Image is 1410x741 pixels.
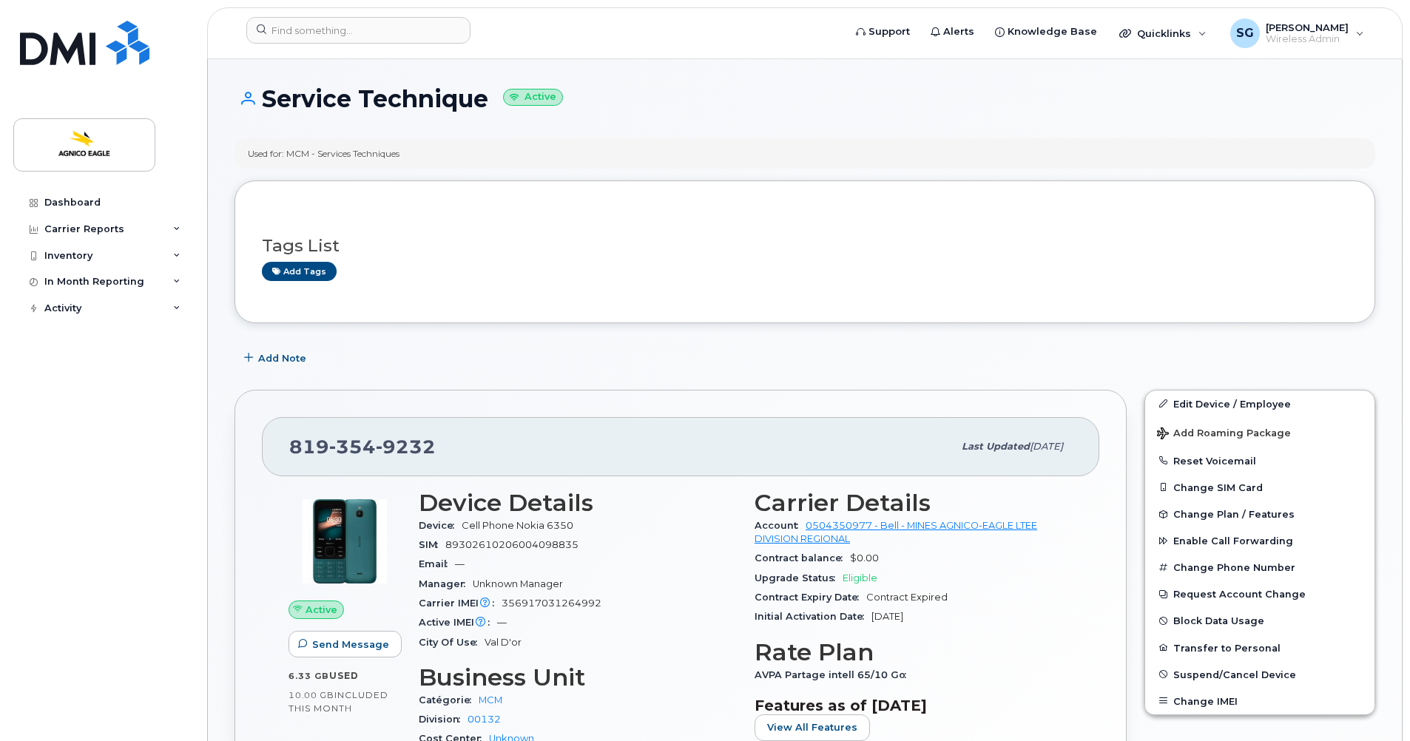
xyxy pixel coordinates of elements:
button: Change Plan / Features [1145,501,1374,527]
button: Change Phone Number [1145,554,1374,581]
img: image20231002-3703462-1uuh56f.jpeg [300,497,389,586]
span: Account [755,520,806,531]
h3: Features as of [DATE] [755,697,1073,714]
button: Add Note [235,345,319,372]
small: Active [503,89,563,106]
span: Add Roaming Package [1157,427,1291,441]
h3: Rate Plan [755,639,1073,666]
span: used [329,670,359,681]
a: 0504350977 - Bell - MINES AGNICO-EAGLE LTEE DIVISION REGIONAL [755,520,1037,544]
span: 10.00 GB [289,690,334,700]
button: Send Message [289,631,402,657]
button: View All Features [755,714,870,741]
span: [DATE] [1030,441,1063,452]
span: Change Plan / Features [1173,509,1295,520]
span: Cell Phone Nokia 6350 [462,520,573,531]
button: Change IMEI [1145,688,1374,714]
span: 819 [289,436,436,458]
span: $0.00 [850,552,879,564]
span: 89302610206004098835 [445,539,578,550]
span: Contract Expired [866,592,948,603]
span: 6.33 GB [289,671,329,681]
span: Add Note [258,351,306,365]
span: Upgrade Status [755,572,843,583]
a: MCM [479,694,502,706]
span: Manager [419,578,473,589]
span: 9232 [376,436,436,458]
div: Used for: MCM - Services Techniques [248,147,399,160]
button: Block Data Usage [1145,607,1374,634]
span: [DATE] [871,611,903,622]
button: Suspend/Cancel Device [1145,661,1374,688]
button: Change SIM Card [1145,474,1374,501]
span: Unknown Manager [473,578,563,589]
span: Eligible [843,572,877,583]
h3: Tags List [262,237,1348,255]
button: Transfer to Personal [1145,635,1374,661]
span: AVPA Partage intell 65/10 Go [755,669,914,680]
span: SIM [419,539,445,550]
span: — [497,617,507,628]
span: Active IMEI [419,617,497,628]
span: Device [419,520,462,531]
h1: Service Technique [235,86,1375,112]
span: Send Message [312,637,389,652]
span: — [455,558,465,569]
span: Active [306,603,337,617]
span: Contract balance [755,552,850,564]
button: Enable Call Forwarding [1145,527,1374,554]
span: 354 [329,436,376,458]
span: Contract Expiry Date [755,592,866,603]
span: Division [419,714,468,725]
a: Add tags [262,262,337,280]
span: Carrier IMEI [419,598,502,609]
a: Edit Device / Employee [1145,390,1374,417]
button: Request Account Change [1145,581,1374,607]
span: Val D'or [485,637,522,648]
span: Enable Call Forwarding [1173,535,1293,547]
span: 356917031264992 [502,598,601,609]
h3: Carrier Details [755,490,1073,516]
span: included this month [289,689,388,714]
span: City Of Use [419,637,485,648]
span: Initial Activation Date [755,611,871,622]
span: Email [419,558,455,569]
span: Catégorie [419,694,479,706]
button: Reset Voicemail [1145,447,1374,474]
h3: Business Unit [419,664,737,691]
a: 00132 [468,714,501,725]
span: Last updated [962,441,1030,452]
span: View All Features [767,720,857,734]
button: Add Roaming Package [1145,417,1374,447]
span: Suspend/Cancel Device [1173,669,1296,680]
h3: Device Details [419,490,737,516]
